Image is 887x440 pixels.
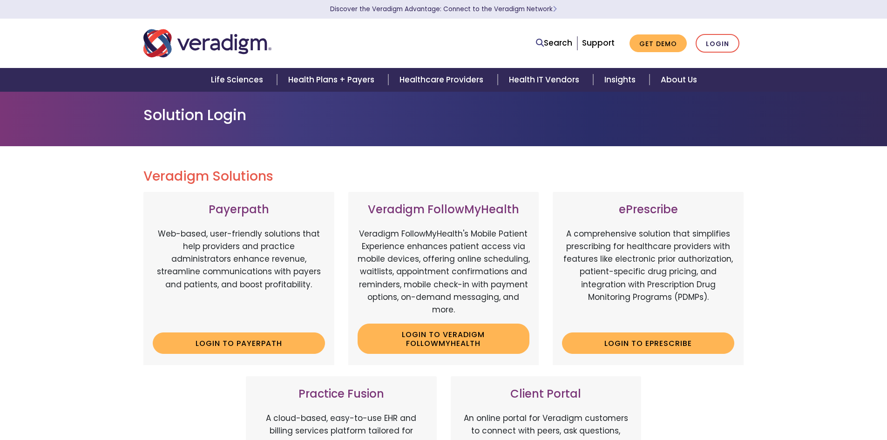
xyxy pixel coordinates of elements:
a: About Us [650,68,708,92]
a: Healthcare Providers [388,68,497,92]
a: Login to Veradigm FollowMyHealth [358,324,530,354]
a: Support [582,37,615,48]
a: Get Demo [630,34,687,53]
p: Web-based, user-friendly solutions that help providers and practice administrators enhance revenu... [153,228,325,325]
a: Health Plans + Payers [277,68,388,92]
h2: Veradigm Solutions [143,169,744,184]
h3: Payerpath [153,203,325,217]
a: Insights [593,68,650,92]
a: Health IT Vendors [498,68,593,92]
p: Veradigm FollowMyHealth's Mobile Patient Experience enhances patient access via mobile devices, o... [358,228,530,316]
a: Login to ePrescribe [562,332,734,354]
a: Login to Payerpath [153,332,325,354]
a: Login [696,34,739,53]
span: Learn More [553,5,557,14]
h3: Client Portal [460,387,632,401]
h3: ePrescribe [562,203,734,217]
a: Search [536,37,572,49]
h1: Solution Login [143,106,744,124]
p: A comprehensive solution that simplifies prescribing for healthcare providers with features like ... [562,228,734,325]
h3: Practice Fusion [255,387,427,401]
img: Veradigm logo [143,28,271,59]
h3: Veradigm FollowMyHealth [358,203,530,217]
a: Discover the Veradigm Advantage: Connect to the Veradigm NetworkLearn More [330,5,557,14]
a: Life Sciences [200,68,277,92]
